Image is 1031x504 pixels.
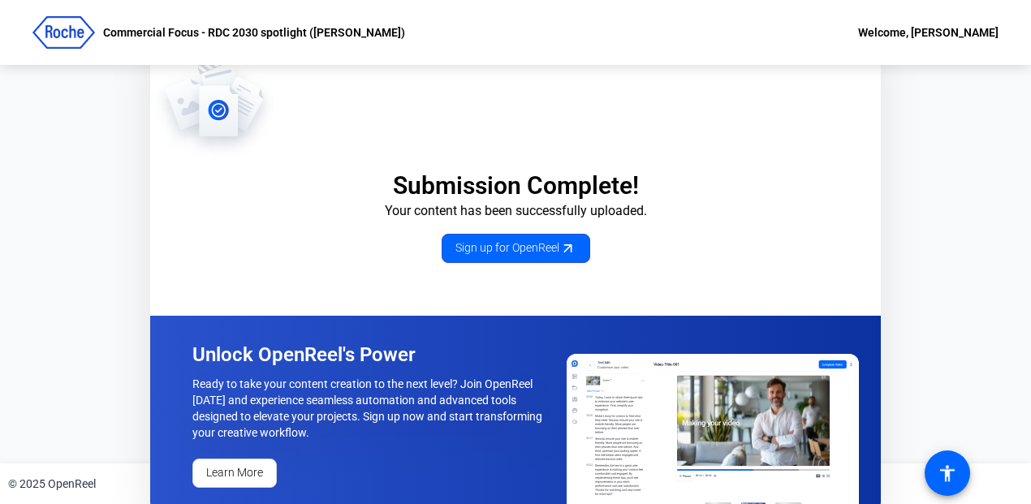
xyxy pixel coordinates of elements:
img: OpenReel logo [32,16,95,49]
mat-icon: accessibility [938,463,957,483]
div: Welcome, [PERSON_NAME] [858,23,999,42]
a: Sign up for OpenReel [442,234,590,263]
p: Submission Complete! [150,170,881,201]
p: Commercial Focus - RDC 2030 spotlight ([PERSON_NAME]) [103,23,405,42]
div: © 2025 OpenReel [8,476,96,493]
p: Your content has been successfully uploaded. [150,201,881,221]
p: Unlock OpenReel's Power [192,342,548,368]
a: Learn More [192,459,277,488]
span: Sign up for OpenReel [455,239,576,256]
img: OpenReel [150,52,279,157]
span: Learn More [206,464,263,481]
p: Ready to take your content creation to the next level? Join OpenReel [DATE] and experience seamle... [192,376,548,441]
